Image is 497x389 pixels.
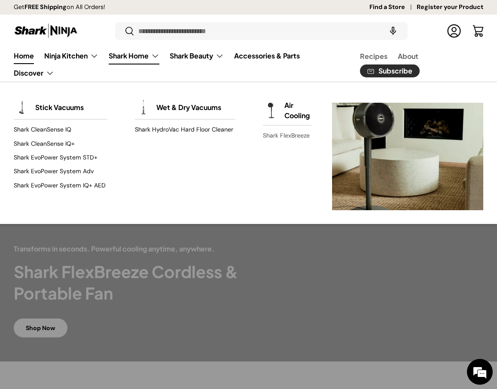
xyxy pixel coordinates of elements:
a: Accessories & Parts [234,47,300,64]
a: Home [14,47,34,64]
summary: Shark Beauty [165,47,229,64]
a: Register your Product [417,3,483,12]
p: Get on All Orders! [14,3,105,12]
a: Subscribe [360,64,420,78]
span: Subscribe [378,67,412,74]
a: About [398,48,418,64]
strong: FREE Shipping [24,3,67,11]
a: Recipes [360,48,387,64]
nav: Secondary [339,47,483,82]
speech-search-button: Search by voice [379,21,407,40]
summary: Discover [9,64,59,82]
summary: Ninja Kitchen [39,47,104,64]
a: Find a Store [369,3,417,12]
summary: Shark Home [104,47,165,64]
img: Shark Ninja Philippines [14,22,78,39]
nav: Primary [14,47,339,82]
